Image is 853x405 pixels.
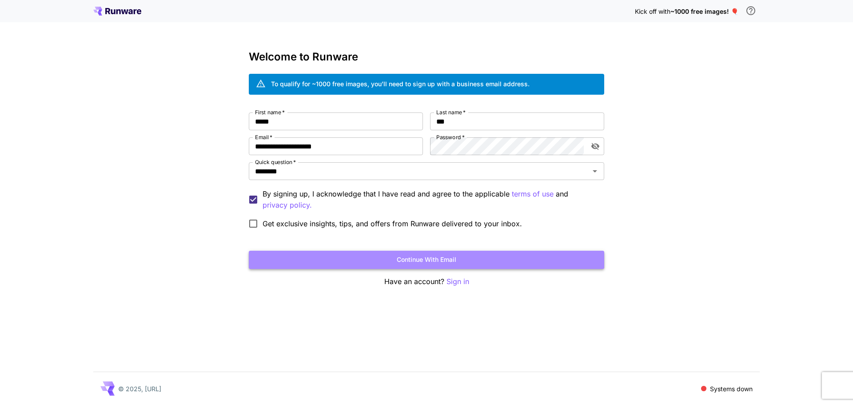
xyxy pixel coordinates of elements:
[255,108,285,116] label: First name
[587,138,603,154] button: toggle password visibility
[263,200,312,211] p: privacy policy.
[635,8,670,15] span: Kick off with
[255,158,296,166] label: Quick question
[271,79,530,88] div: To qualify for ~1000 free images, you’ll need to sign up with a business email address.
[263,200,312,211] button: By signing up, I acknowledge that I have read and agree to the applicable terms of use and
[670,8,738,15] span: ~1000 free images! 🎈
[255,133,272,141] label: Email
[512,188,554,200] p: terms of use
[436,108,466,116] label: Last name
[249,251,604,269] button: Continue with email
[512,188,554,200] button: By signing up, I acknowledge that I have read and agree to the applicable and privacy policy.
[249,276,604,287] p: Have an account?
[263,188,597,211] p: By signing up, I acknowledge that I have read and agree to the applicable and
[436,133,465,141] label: Password
[263,218,522,229] span: Get exclusive insights, tips, and offers from Runware delivered to your inbox.
[589,165,601,177] button: Open
[118,384,161,393] p: © 2025, [URL]
[710,384,753,393] p: Systems down
[446,276,469,287] button: Sign in
[249,51,604,63] h3: Welcome to Runware
[742,2,760,20] button: In order to qualify for free credit, you need to sign up with a business email address and click ...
